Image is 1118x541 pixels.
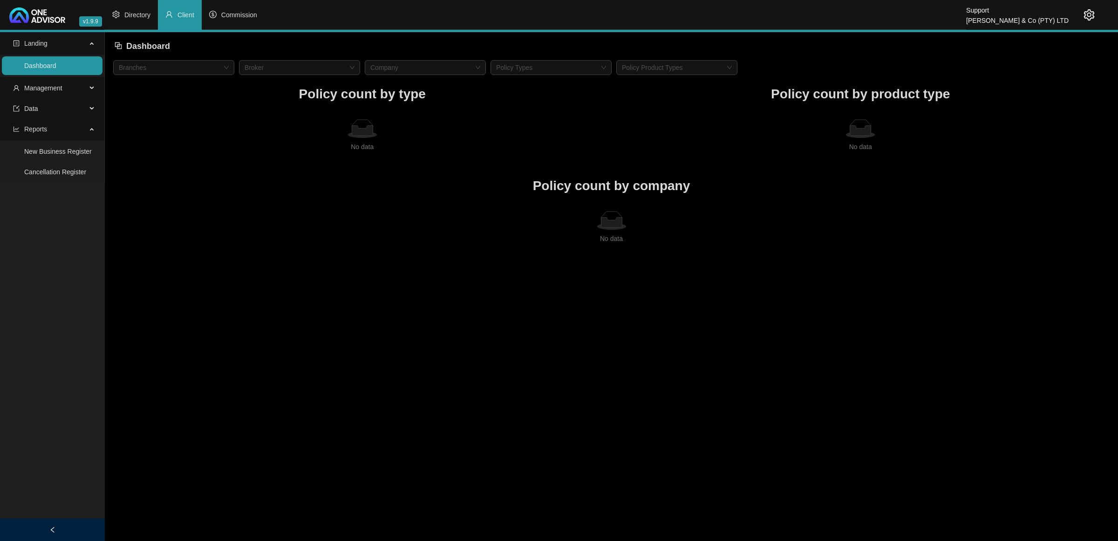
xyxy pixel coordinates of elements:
[13,40,20,47] span: profile
[24,84,62,92] span: Management
[13,126,20,132] span: line-chart
[117,142,608,152] div: No data
[114,41,123,50] span: block
[49,527,56,533] span: left
[124,11,150,19] span: Directory
[117,233,1106,244] div: No data
[24,168,86,176] a: Cancellation Register
[9,7,65,23] img: 2df55531c6924b55f21c4cf5d4484680-logo-light.svg
[1084,9,1095,21] span: setting
[612,84,1110,104] h1: Policy count by product type
[24,105,38,112] span: Data
[13,85,20,91] span: user
[24,148,92,155] a: New Business Register
[966,13,1069,23] div: [PERSON_NAME] & Co (PTY) LTD
[79,16,102,27] span: v1.9.9
[112,11,120,18] span: setting
[177,11,194,19] span: Client
[966,2,1069,13] div: Support
[113,84,612,104] h1: Policy count by type
[615,142,1106,152] div: No data
[24,40,48,47] span: Landing
[126,41,170,51] span: Dashboard
[221,11,257,19] span: Commission
[113,176,1110,196] h1: Policy count by company
[24,125,47,133] span: Reports
[24,62,56,69] a: Dashboard
[13,105,20,112] span: import
[209,11,217,18] span: dollar
[165,11,173,18] span: user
